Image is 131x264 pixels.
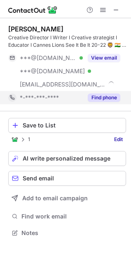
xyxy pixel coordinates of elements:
[23,155,110,162] span: AI write personalized message
[22,195,88,202] span: Add to email campaign
[21,229,123,237] span: Notes
[8,191,126,206] button: Add to email campaign
[20,67,85,75] span: ***@[DOMAIN_NAME]
[28,137,30,142] p: 1
[8,211,126,222] button: Find work email
[20,81,105,88] span: [EMAIL_ADDRESS][DOMAIN_NAME]
[8,171,126,186] button: Send email
[8,151,126,166] button: AI write personalized message
[8,5,58,15] img: ContactOut v5.3.10
[8,227,126,239] button: Notes
[88,54,120,62] button: Reveal Button
[23,175,54,182] span: Send email
[88,94,120,102] button: Reveal Button
[8,118,126,133] button: Save to List
[21,213,123,220] span: Find work email
[8,25,63,33] div: [PERSON_NAME]
[111,135,126,144] a: Edit
[12,136,18,143] img: ContactOut
[8,34,126,49] div: Creative Director I Writer I Creative strategist I Educator I Cannes Lions See It Be It 20-22 🦁 🇮...
[23,122,122,129] div: Save to List
[20,54,77,62] span: ***@[DOMAIN_NAME]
